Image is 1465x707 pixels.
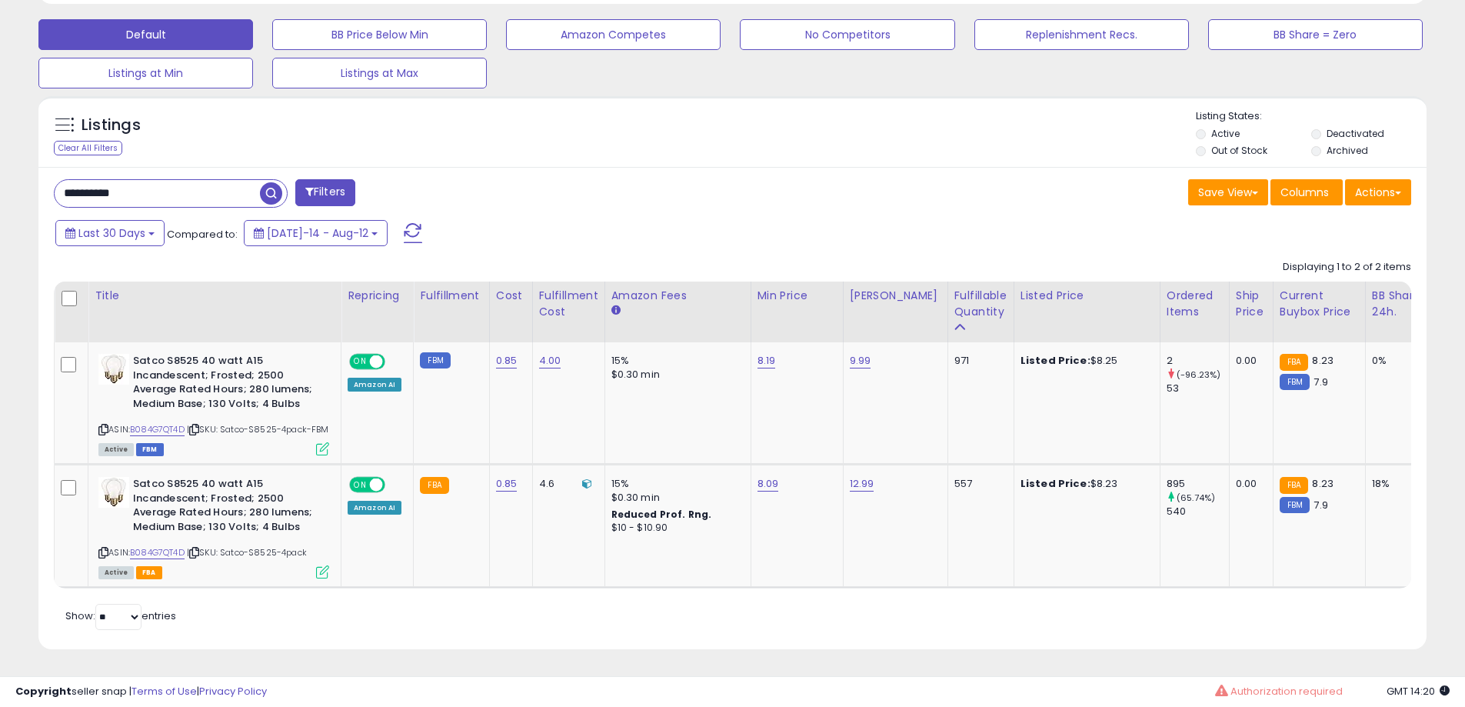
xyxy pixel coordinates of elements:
[496,353,518,369] a: 0.85
[539,477,593,491] div: 4.6
[1211,127,1240,140] label: Active
[136,443,164,456] span: FBM
[1372,477,1423,491] div: 18%
[351,355,370,369] span: ON
[38,58,253,88] button: Listings at Min
[1280,477,1308,494] small: FBA
[199,684,267,699] a: Privacy Policy
[348,501,401,515] div: Amazon AI
[82,115,141,136] h5: Listings
[383,355,408,369] span: OFF
[611,354,739,368] div: 15%
[1280,185,1329,200] span: Columns
[348,378,401,392] div: Amazon AI
[1387,684,1450,699] span: 2025-09-12 14:20 GMT
[1167,382,1229,395] div: 53
[187,546,307,559] span: | SKU: Satco-S8525-4pack
[1314,498,1327,512] span: 7.9
[98,354,329,454] div: ASIN:
[15,684,72,699] strong: Copyright
[1327,127,1384,140] label: Deactivated
[611,477,739,491] div: 15%
[1167,288,1223,320] div: Ordered Items
[272,58,487,88] button: Listings at Max
[133,477,320,538] b: Satco S8525 40 watt A15 Incandescent; Frosted; 2500 Average Rated Hours; 280 lumens; Medium Base;...
[98,354,129,385] img: 311evtY7vDS._SL40_.jpg
[38,19,253,50] button: Default
[420,288,482,304] div: Fulfillment
[1312,476,1333,491] span: 8.23
[496,476,518,492] a: 0.85
[1236,288,1267,320] div: Ship Price
[348,288,407,304] div: Repricing
[1327,144,1368,157] label: Archived
[740,19,954,50] button: No Competitors
[539,353,561,369] a: 4.00
[383,479,408,492] span: OFF
[1211,144,1267,157] label: Out of Stock
[420,352,450,369] small: FBM
[850,288,941,304] div: [PERSON_NAME]
[954,354,1002,368] div: 971
[1021,353,1090,368] b: Listed Price:
[95,288,335,304] div: Title
[954,477,1002,491] div: 557
[1283,260,1411,275] div: Displaying 1 to 2 of 2 items
[611,491,739,505] div: $0.30 min
[506,19,721,50] button: Amazon Competes
[850,476,874,492] a: 12.99
[1372,354,1423,368] div: 0%
[1280,288,1359,320] div: Current Buybox Price
[1372,288,1428,320] div: BB Share 24h.
[78,225,145,241] span: Last 30 Days
[1021,354,1148,368] div: $8.25
[1177,369,1220,381] small: (-96.23%)
[1196,109,1427,124] p: Listing States:
[295,179,355,206] button: Filters
[130,546,185,559] a: B084G7QT4D
[611,508,712,521] b: Reduced Prof. Rng.
[1167,505,1229,519] div: 540
[1270,179,1343,205] button: Columns
[1167,477,1229,491] div: 895
[1280,374,1310,390] small: FBM
[1188,179,1268,205] button: Save View
[1208,19,1423,50] button: BB Share = Zero
[244,220,388,246] button: [DATE]-14 - Aug-12
[611,368,739,382] div: $0.30 min
[1312,353,1333,368] span: 8.23
[611,288,744,304] div: Amazon Fees
[420,477,448,494] small: FBA
[1314,375,1327,389] span: 7.9
[496,288,526,304] div: Cost
[351,479,370,492] span: ON
[1021,476,1090,491] b: Listed Price:
[1280,354,1308,371] small: FBA
[1167,354,1229,368] div: 2
[757,288,837,304] div: Min Price
[272,19,487,50] button: BB Price Below Min
[132,684,197,699] a: Terms of Use
[98,443,134,456] span: All listings currently available for purchase on Amazon
[65,609,176,623] span: Show: entries
[15,685,267,699] div: seller snap | |
[850,353,871,369] a: 9.99
[1236,354,1261,368] div: 0.00
[757,476,779,492] a: 8.09
[611,304,621,318] small: Amazon Fees.
[187,423,329,435] span: | SKU: Satco-S8525-4pack-FBM
[130,423,185,436] a: B084G7QT4D
[136,566,162,579] span: FBA
[1236,477,1261,491] div: 0.00
[1345,179,1411,205] button: Actions
[954,288,1007,320] div: Fulfillable Quantity
[98,477,329,577] div: ASIN:
[98,566,134,579] span: All listings currently available for purchase on Amazon
[55,220,165,246] button: Last 30 Days
[1177,492,1215,504] small: (65.74%)
[757,353,776,369] a: 8.19
[267,225,368,241] span: [DATE]-14 - Aug-12
[1280,497,1310,513] small: FBM
[1021,477,1148,491] div: $8.23
[133,354,320,415] b: Satco S8525 40 watt A15 Incandescent; Frosted; 2500 Average Rated Hours; 280 lumens; Medium Base;...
